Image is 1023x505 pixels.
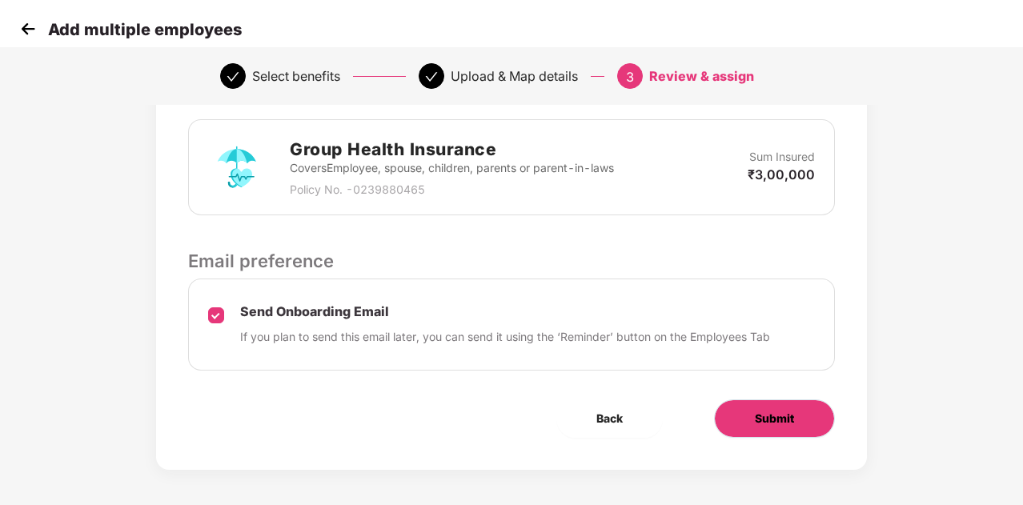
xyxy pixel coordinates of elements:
[16,17,40,41] img: svg+xml;base64,PHN2ZyB4bWxucz0iaHR0cDovL3d3dy53My5vcmcvMjAwMC9zdmciIHdpZHRoPSIzMCIgaGVpZ2h0PSIzMC...
[755,410,794,427] span: Submit
[649,63,754,89] div: Review & assign
[240,303,770,320] p: Send Onboarding Email
[626,69,634,85] span: 3
[290,181,614,198] p: Policy No. - 0239880465
[748,166,815,183] p: ₹3,00,000
[290,159,614,177] p: Covers Employee, spouse, children, parents or parent-in-laws
[425,70,438,83] span: check
[208,138,266,196] img: svg+xml;base64,PHN2ZyB4bWxucz0iaHR0cDovL3d3dy53My5vcmcvMjAwMC9zdmciIHdpZHRoPSI3MiIgaGVpZ2h0PSI3Mi...
[556,399,663,438] button: Back
[252,63,340,89] div: Select benefits
[188,247,835,275] p: Email preference
[714,399,835,438] button: Submit
[290,136,614,162] h2: Group Health Insurance
[227,70,239,83] span: check
[451,63,578,89] div: Upload & Map details
[749,148,815,166] p: Sum Insured
[596,410,623,427] span: Back
[240,328,770,346] p: If you plan to send this email later, you can send it using the ‘Reminder’ button on the Employee...
[48,20,242,39] p: Add multiple employees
